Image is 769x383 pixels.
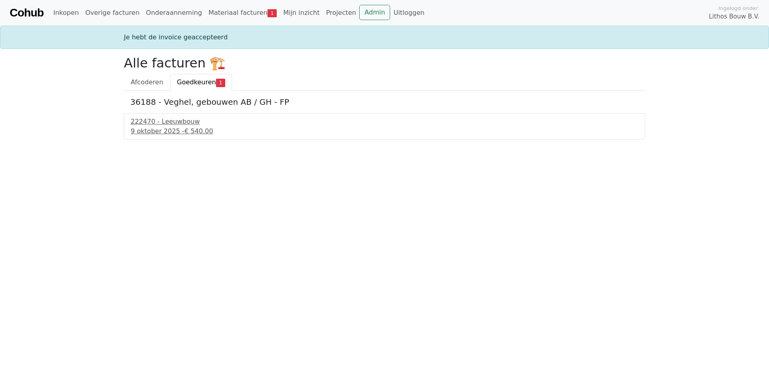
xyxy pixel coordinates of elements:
div: Je hebt de invoice geaccepteerd [119,33,650,42]
a: 222470 - Leeuwbouw9 oktober 2025 -€ 540.00 [131,117,638,136]
a: Materiaal facturen1 [205,5,280,21]
a: Goedkeuren1 [170,74,232,91]
a: Mijn inzicht [280,5,323,21]
span: Lithos Bouw B.V. [709,12,759,21]
a: Afcoderen [124,74,170,91]
span: € 540.00 [185,127,213,135]
span: 1 [216,79,225,87]
h2: Alle facturen 🏗️ [124,55,645,71]
span: 1 [267,9,277,17]
a: Onderaanneming [143,5,205,21]
a: Cohub [10,3,43,22]
a: Inkopen [50,5,82,21]
a: Overige facturen [82,5,143,21]
a: Uitloggen [390,5,428,21]
span: Goedkeuren [177,78,216,86]
span: Afcoderen [131,78,163,86]
h5: 36188 - Veghel, gebouwen AB / GH - FP [130,97,639,107]
div: 9 oktober 2025 - [131,126,638,136]
a: Projecten [323,5,360,21]
a: Admin [359,5,390,20]
div: 222470 - Leeuwbouw [131,117,638,126]
span: Ingelogd onder: [718,4,759,12]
